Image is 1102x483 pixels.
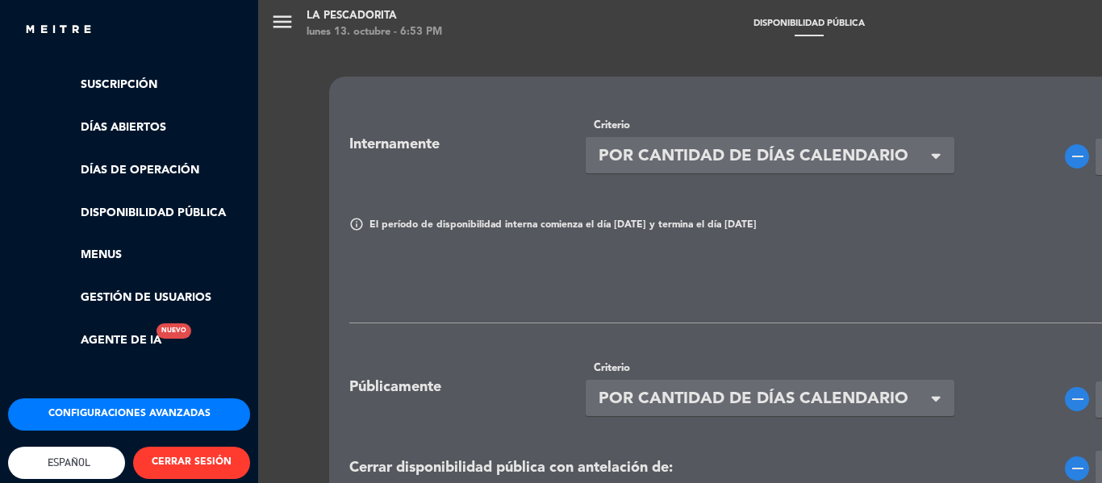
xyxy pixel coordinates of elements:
a: Disponibilidad pública [40,204,250,223]
a: Días de Operación [40,161,250,180]
img: MEITRE [24,24,93,36]
span: Español [44,456,90,468]
a: Agente de IANuevo [40,331,161,350]
a: Menus [40,246,250,264]
a: Gestión de usuarios [40,289,250,307]
div: Nuevo [157,323,191,339]
button: CERRAR SESIÓN [133,447,250,479]
button: Configuraciones avanzadas [8,398,250,431]
a: Suscripción [40,76,250,94]
a: Días abiertos [40,119,250,137]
